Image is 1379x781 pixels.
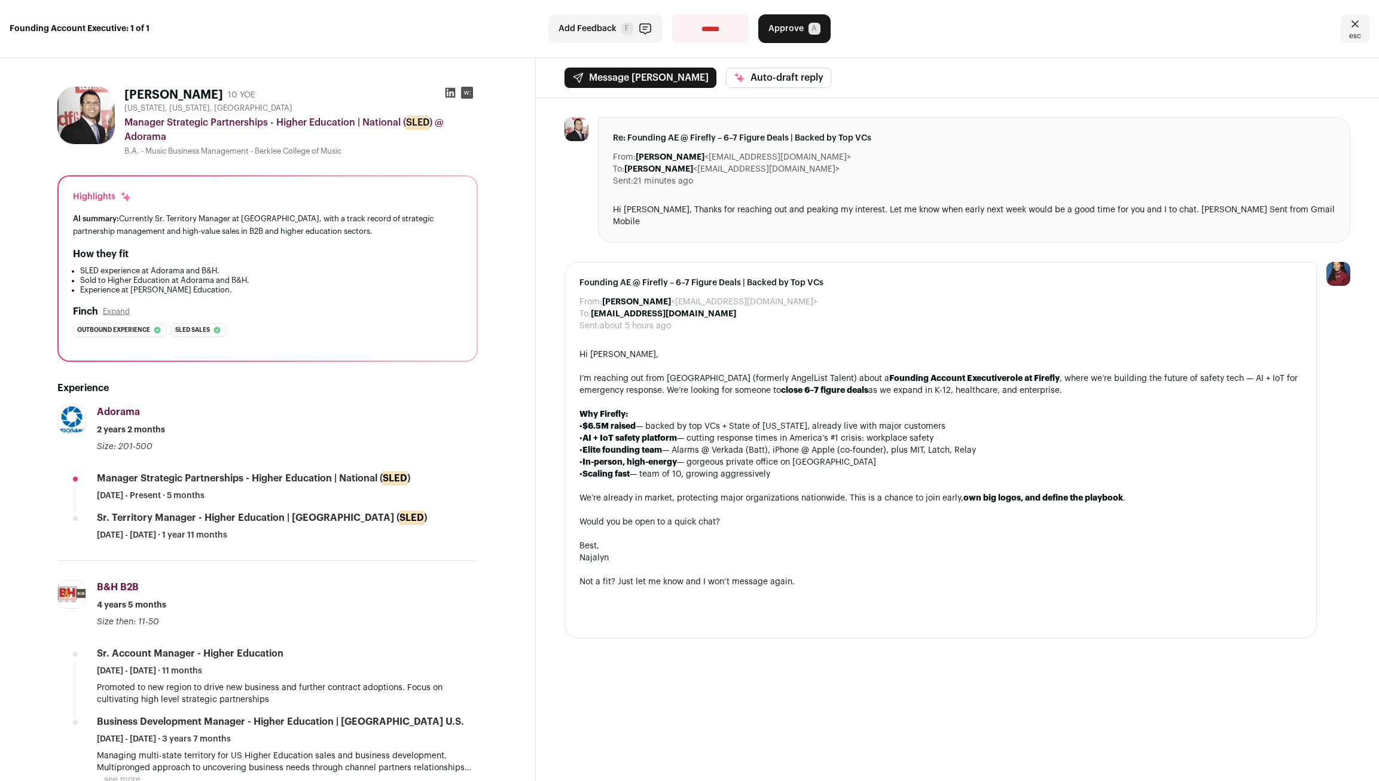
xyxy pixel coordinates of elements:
img: 10010497-medium_jpg [1326,262,1350,286]
li: SLED experience at Adorama and B&H. [80,266,462,276]
span: [DATE] - [DATE] · 11 months [97,665,202,677]
dd: <[EMAIL_ADDRESS][DOMAIN_NAME]> [624,163,840,175]
img: ccf102ef85b54ea1ebf774fb91315d9cc0a22757f8c8f4b0aae8e815b688c454.jpg [58,581,86,608]
b: [PERSON_NAME] [602,298,671,306]
span: [US_STATE], [US_STATE], [GEOGRAPHIC_DATA] [124,103,292,113]
dt: Sent: [613,175,633,187]
strong: Scaling fast [582,470,630,478]
div: Manager Strategic Partnerships - Higher Education | National ( ) [97,472,410,485]
dd: about 5 hours ago [600,320,671,332]
h2: How they fit [73,247,129,261]
span: AI summary: [73,215,119,222]
span: F [621,23,633,35]
h1: [PERSON_NAME] [124,87,223,103]
button: Add Feedback F [548,14,663,43]
dt: From: [613,151,636,163]
li: Sold to Higher Education at Adorama and B&H. [80,276,462,285]
b: [PERSON_NAME] [624,165,693,173]
div: Highlights [73,191,132,203]
div: Sr. Account Manager - Higher Education [97,647,283,660]
span: 2 years 2 months [97,424,165,436]
button: Approve A [758,14,831,43]
a: Founding Account Executive [889,374,1006,383]
strong: In-person, high-energy [582,458,677,466]
span: Approve [768,23,804,35]
dt: To: [613,163,624,175]
span: Outbound experience [77,324,150,336]
div: Would you be open to a quick chat? [579,516,1302,528]
span: Sled sales [175,324,210,336]
span: [DATE] - Present · 5 months [97,490,205,502]
button: Message [PERSON_NAME] [565,68,716,88]
div: Hi [PERSON_NAME], Thanks for reaching out and peaking my interest. Let me know when early next we... [613,204,1335,228]
b: [PERSON_NAME] [636,153,704,161]
a: Close [1341,14,1369,43]
mark: SLED [406,115,429,130]
span: [DATE] - [DATE] · 3 years 7 months [97,733,231,745]
b: [EMAIL_ADDRESS][DOMAIN_NAME] [591,310,736,318]
div: Not a fit? Just let me know and I won’t message again. [579,576,1302,588]
span: [DATE] - [DATE] · 1 year 11 months [97,529,227,541]
strong: role at Firefly [1006,374,1060,383]
div: Hi [PERSON_NAME], [579,349,1302,361]
span: Size then: 11-50 [97,618,159,626]
span: Founding AE @ Firefly – 6–7 Figure Deals | Backed by Top VCs [579,277,1302,289]
strong: Elite founding team [582,446,662,454]
img: bf5d336039531b2e0a674b1b22df6366e12efa600bb645bb70ce39ddb6a98b96.jpg [57,87,115,144]
div: 10 YOE [228,89,255,101]
dd: <[EMAIL_ADDRESS][DOMAIN_NAME]> [602,296,817,308]
dt: From: [579,296,602,308]
button: Expand [103,307,130,316]
strong: $6.5M raised [582,422,636,431]
div: • — Alarms @ Verkada (Batt), iPhone @ Apple (co-founder), plus MIT, Latch, Relay [579,444,1302,456]
span: B&H B2B [97,582,139,592]
mark: SLED [399,511,424,525]
mark: SLED [383,471,407,486]
div: B.A. - Music Business Management - Berklee College of Music [124,147,478,156]
strong: own big logos, and define the playbook [963,494,1123,502]
span: 4 years 5 months [97,599,166,611]
div: • — gorgeous private office on [GEOGRAPHIC_DATA] [579,456,1302,468]
div: Najalyn [579,552,1302,564]
dd: 21 minutes ago [633,175,693,187]
h2: Finch [73,304,98,319]
h2: Experience [57,381,478,395]
span: A [809,23,820,35]
div: • — cutting response times in America’s #1 crisis: workplace safety [579,432,1302,444]
div: Manager Strategic Partnerships - Higher Education | National ( ) @ Adorama [124,115,478,144]
div: I’m reaching out from [GEOGRAPHIC_DATA] (formerly AngelList Talent) about a , where we’re buildin... [579,373,1302,396]
div: Currently Sr. Territory Manager at [GEOGRAPHIC_DATA], with a track record of strategic partnershi... [73,212,462,237]
strong: Founding Account Executive: 1 of 1 [10,23,150,35]
dd: <[EMAIL_ADDRESS][DOMAIN_NAME]> [636,151,851,163]
span: Size: 201-500 [97,443,152,451]
div: We’re already in market, protecting major organizations nationwide. This is a chance to join earl... [579,492,1302,504]
span: Re: Founding AE @ Firefly – 6–7 Figure Deals | Backed by Top VCs [613,132,1335,144]
span: Add Feedback [559,23,617,35]
p: Managing multi-state territory for US Higher Education sales and business development. Multiprong... [97,750,478,774]
span: Adorama [97,407,140,417]
strong: Why Firefly: [579,410,628,419]
span: esc [1349,31,1361,41]
div: Business Development Manager - Higher Education | [GEOGRAPHIC_DATA] U.S. [97,715,464,728]
img: bf5d336039531b2e0a674b1b22df6366e12efa600bb645bb70ce39ddb6a98b96.jpg [565,117,588,141]
div: • — backed by top VCs + State of [US_STATE], already live with major customers [579,420,1302,432]
div: Best, [579,540,1302,552]
strong: AI + IoT safety platform [582,434,677,443]
div: Sr. Territory Manager - Higher Education | [GEOGRAPHIC_DATA] ( ) [97,511,427,524]
div: • — team of 10, growing aggressively [579,468,1302,480]
p: Promoted to new region to drive new business and further contract adoptions. Focus on cultivating... [97,682,478,706]
dt: To: [579,308,591,320]
strong: close 6–7 figure deals [781,386,868,395]
dt: Sent: [579,320,600,332]
img: 01da834b0e2e11af2832e6001c68380a9cdb44b87b88f89ba81a7720ccb6eeb3.jpg [58,405,86,433]
li: Experience at [PERSON_NAME] Education. [80,285,462,295]
button: Auto-draft reply [726,68,831,88]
